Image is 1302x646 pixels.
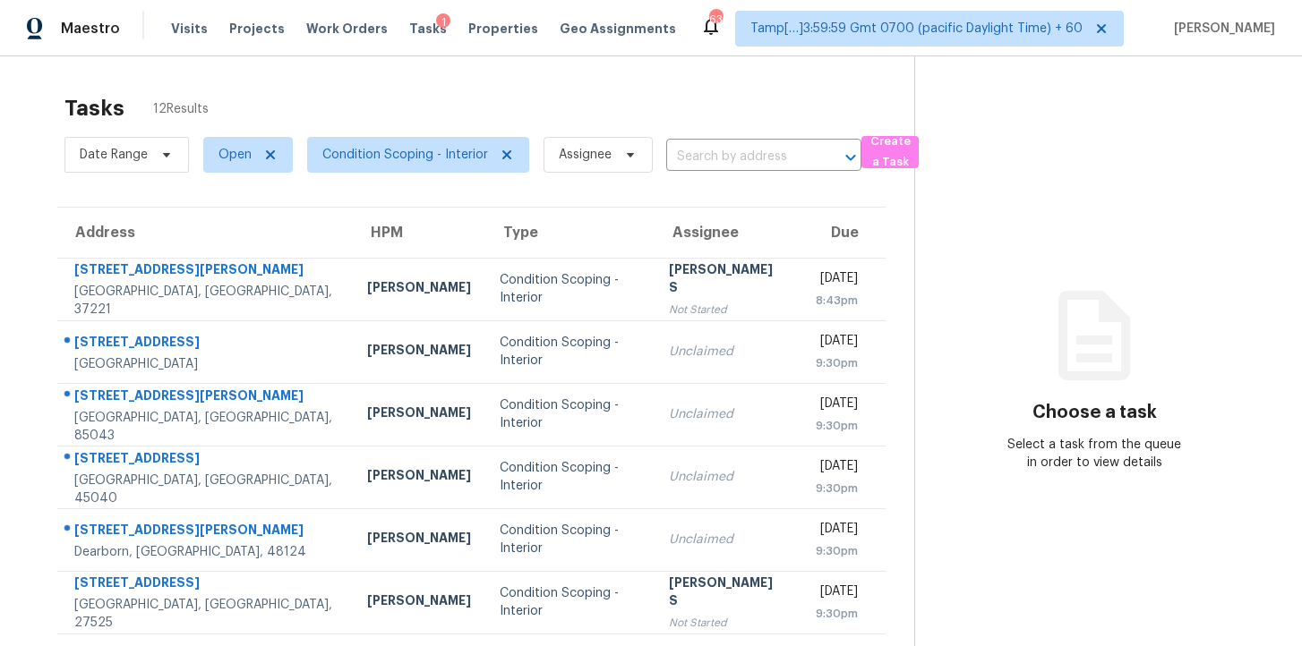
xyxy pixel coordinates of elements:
span: 12 Results [153,100,209,118]
span: Visits [171,20,208,38]
div: 633 [709,11,722,29]
span: Geo Assignments [560,20,676,38]
div: Unclaimed [669,343,782,361]
span: Condition Scoping - Interior [322,146,488,164]
div: [GEOGRAPHIC_DATA], [GEOGRAPHIC_DATA], 37221 [74,283,338,319]
th: Type [485,208,655,258]
button: Open [838,145,863,170]
div: [STREET_ADDRESS] [74,449,338,472]
span: Tasks [409,22,447,35]
th: HPM [353,208,485,258]
div: 9:30pm [810,354,858,372]
div: Not Started [669,301,782,319]
span: Projects [229,20,285,38]
div: [GEOGRAPHIC_DATA] [74,355,338,373]
span: Assignee [559,146,612,164]
div: 9:30pm [810,417,858,435]
div: [PERSON_NAME] S [669,574,782,614]
span: Tamp[…]3:59:59 Gmt 0700 (pacific Daylight Time) + 60 [750,20,1083,38]
span: Work Orders [306,20,388,38]
th: Address [57,208,353,258]
div: Condition Scoping - Interior [500,396,640,432]
div: Condition Scoping - Interior [500,334,640,370]
div: [PERSON_NAME] [367,404,471,426]
div: Unclaimed [669,468,782,486]
div: [DATE] [810,332,858,354]
div: Condition Scoping - Interior [500,271,640,307]
div: 9:30pm [810,542,858,560]
button: Create a Task [861,136,919,168]
span: Properties [468,20,538,38]
span: Open [218,146,252,164]
h2: Tasks [64,99,124,117]
div: [DATE] [810,269,858,292]
input: Search by address [666,143,811,171]
span: Date Range [80,146,148,164]
div: [PERSON_NAME] [367,591,471,614]
th: Assignee [655,208,796,258]
div: [PERSON_NAME] [367,278,471,301]
div: Condition Scoping - Interior [500,584,640,620]
div: [STREET_ADDRESS] [74,574,338,596]
div: [GEOGRAPHIC_DATA], [GEOGRAPHIC_DATA], 85043 [74,409,338,445]
div: Condition Scoping - Interior [500,459,640,495]
div: [DATE] [810,395,858,417]
div: [PERSON_NAME] [367,529,471,551]
div: Select a task from the queue in order to view details [1005,436,1184,472]
div: [PERSON_NAME] S [669,260,782,301]
div: Not Started [669,614,782,632]
div: [GEOGRAPHIC_DATA], [GEOGRAPHIC_DATA], 45040 [74,472,338,507]
div: 9:30pm [810,605,858,623]
div: 8:43pm [810,292,858,310]
div: [DATE] [810,457,858,480]
div: [STREET_ADDRESS] [74,333,338,355]
div: Unclaimed [669,531,782,548]
div: [GEOGRAPHIC_DATA], [GEOGRAPHIC_DATA], 27525 [74,596,338,632]
div: [STREET_ADDRESS][PERSON_NAME] [74,521,338,543]
div: [DATE] [810,582,858,605]
span: Maestro [61,20,120,38]
div: [STREET_ADDRESS][PERSON_NAME] [74,387,338,409]
th: Due [796,208,886,258]
div: [STREET_ADDRESS][PERSON_NAME] [74,260,338,283]
div: 1 [436,13,450,31]
div: Unclaimed [669,405,782,423]
div: 9:30pm [810,480,858,497]
div: [DATE] [810,520,858,542]
div: [PERSON_NAME] [367,341,471,363]
div: [PERSON_NAME] [367,466,471,489]
span: [PERSON_NAME] [1167,20,1275,38]
h3: Choose a task [1032,404,1157,421]
div: Condition Scoping - Interior [500,522,640,557]
div: Dearborn, [GEOGRAPHIC_DATA], 48124 [74,543,338,561]
span: Create a Task [870,132,910,173]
